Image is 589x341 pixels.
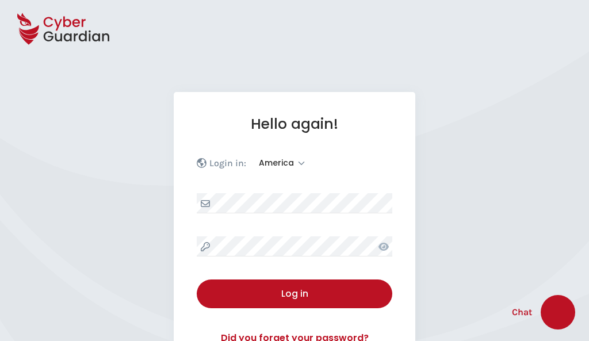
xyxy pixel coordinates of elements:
p: Login in: [209,158,246,169]
h1: Hello again! [197,115,392,133]
div: Log in [205,287,384,301]
button: Log in [197,279,392,308]
span: Chat [512,305,532,319]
